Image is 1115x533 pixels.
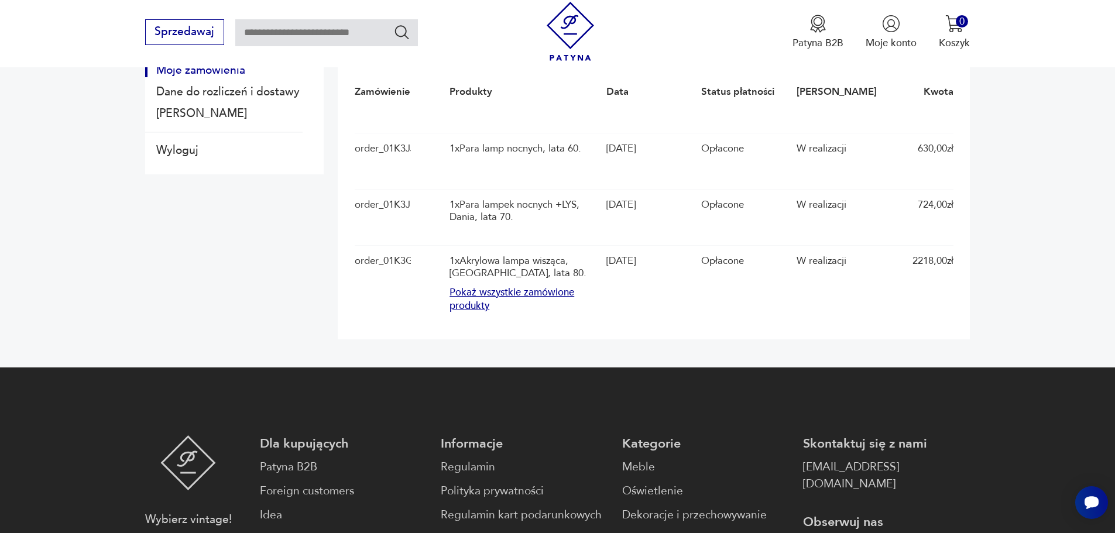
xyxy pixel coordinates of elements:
[918,199,953,211] div: 724,00 zł
[355,143,411,178] div: order_01K3JJQ2CE37HPPAKVE68TYMTQ
[355,255,411,312] div: order_01K3GKPADRQB3Z8B9KHPMASFRQ
[450,86,599,98] div: Produkty
[918,143,953,154] div: 630,00 zł
[145,144,303,157] button: Wyloguj
[450,199,599,223] div: 1 x Para lampek nocnych +LYS, Dania, lata 70.
[622,459,789,476] a: Meble
[145,511,232,528] p: Wybierz vintage!
[701,255,789,267] div: Opłacone
[441,435,608,452] p: Informacje
[912,255,953,267] div: 2218,00 zł
[541,2,600,61] img: Patyna - sklep z meblami i dekoracjami vintage
[701,86,789,98] div: Status płatności
[355,86,442,98] div: Zamówienie
[393,23,410,40] button: Szukaj
[939,36,970,50] p: Koszyk
[866,15,917,50] a: Ikonka użytkownikaMoje konto
[792,15,843,50] button: Patyna B2B
[260,435,427,452] p: Dla kupujących
[260,483,427,500] a: Foreign customers
[956,15,968,27] div: 0
[701,199,789,211] div: Opłacone
[797,86,884,98] div: [PERSON_NAME]
[606,255,694,267] div: [DATE]
[441,507,608,524] a: Regulamin kart podarunkowych
[622,507,789,524] a: Dekoracje i przechowywanie
[803,459,970,493] a: [EMAIL_ADDRESS][DOMAIN_NAME]
[882,15,900,33] img: Ikonka użytkownika
[797,143,884,154] div: W realizacji
[606,86,694,98] div: Data
[145,28,224,37] a: Sprzedawaj
[145,64,303,77] button: Moje zamówienia
[803,514,970,531] p: Obserwuj nas
[606,143,694,154] div: [DATE]
[160,435,216,490] img: Patyna - sklep z meblami i dekoracjami vintage
[260,507,427,524] a: Idea
[441,459,608,476] a: Regulamin
[622,483,789,500] a: Oświetlenie
[797,255,884,267] div: W realizacji
[606,199,694,211] div: [DATE]
[1075,486,1108,519] iframe: Smartsupp widget button
[809,15,827,33] img: Ikona medalu
[792,15,843,50] a: Ikona medaluPatyna B2B
[450,255,599,279] div: 1 x Akrylowa lampa wisząca, [GEOGRAPHIC_DATA], lata 80.
[866,36,917,50] p: Moje konto
[701,143,789,154] div: Opłacone
[450,286,599,313] button: Pokaż wszystkie zamówione produkty
[803,435,970,452] p: Skontaktuj się z nami
[622,435,789,452] p: Kategorie
[939,15,970,50] button: 0Koszyk
[260,459,427,476] a: Patyna B2B
[145,107,303,121] button: Dane konta
[924,86,953,98] div: Kwota
[792,36,843,50] p: Patyna B2B
[145,85,303,99] button: Dane do rozliczeń i dostawy
[450,143,599,154] div: 1 x Para lamp nocnych, lata 60.
[866,15,917,50] button: Moje konto
[945,15,963,33] img: Ikona koszyka
[145,19,224,45] button: Sprzedawaj
[441,483,608,500] a: Polityka prywatności
[797,199,884,211] div: W realizacji
[355,199,411,235] div: order_01K3JF21JPWA7EJ9MF419Z4DDB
